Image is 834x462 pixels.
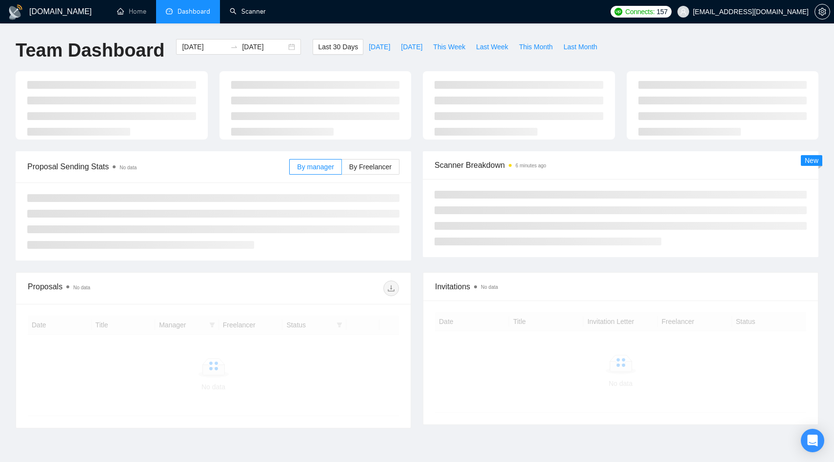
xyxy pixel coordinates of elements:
[28,281,214,296] div: Proposals
[814,8,830,16] a: setting
[318,41,358,52] span: Last 30 Days
[680,8,687,15] span: user
[117,7,146,16] a: homeHome
[297,163,334,171] span: By manager
[242,41,286,52] input: End date
[516,163,546,168] time: 6 minutes ago
[435,159,807,171] span: Scanner Breakdown
[471,39,514,55] button: Last Week
[230,43,238,51] span: swap-right
[313,39,363,55] button: Last 30 Days
[519,41,553,52] span: This Month
[563,41,597,52] span: Last Month
[558,39,602,55] button: Last Month
[369,41,390,52] span: [DATE]
[166,8,173,15] span: dashboard
[615,8,622,16] img: upwork-logo.png
[182,41,226,52] input: Start date
[428,39,471,55] button: This Week
[625,6,655,17] span: Connects:
[349,163,392,171] span: By Freelancer
[27,161,289,173] span: Proposal Sending Stats
[435,281,806,293] span: Invitations
[476,41,508,52] span: Last Week
[230,7,266,16] a: searchScanner
[363,39,396,55] button: [DATE]
[401,41,422,52] span: [DATE]
[8,4,23,20] img: logo
[801,429,824,452] div: Open Intercom Messenger
[481,284,498,290] span: No data
[433,41,465,52] span: This Week
[656,6,667,17] span: 157
[396,39,428,55] button: [DATE]
[16,39,164,62] h1: Team Dashboard
[230,43,238,51] span: to
[514,39,558,55] button: This Month
[814,4,830,20] button: setting
[119,165,137,170] span: No data
[73,285,90,290] span: No data
[805,157,818,164] span: New
[178,7,210,16] span: Dashboard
